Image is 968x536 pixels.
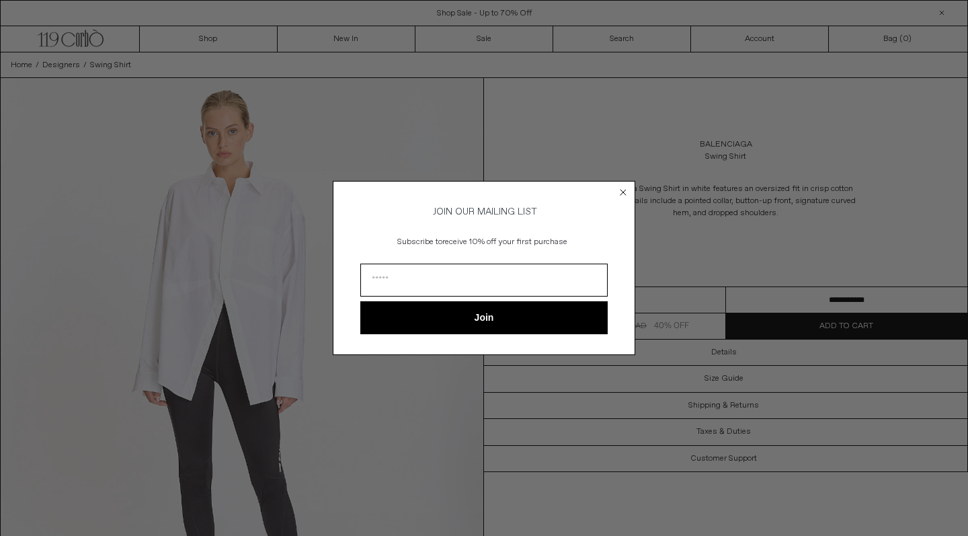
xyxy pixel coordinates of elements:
span: Subscribe to [397,237,442,247]
button: Close dialog [616,186,630,199]
span: receive 10% off your first purchase [442,237,567,247]
span: JOIN OUR MAILING LIST [431,206,537,218]
input: Email [360,264,608,297]
button: Join [360,301,608,334]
